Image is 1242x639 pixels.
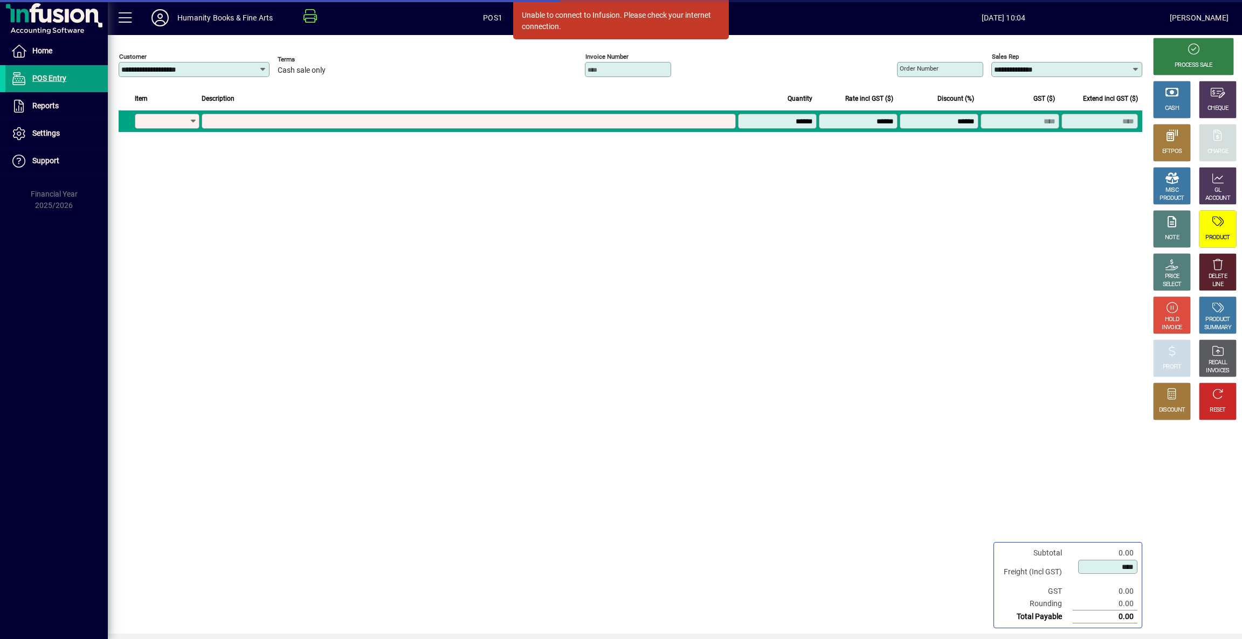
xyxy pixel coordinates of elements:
[1210,406,1226,414] div: RESET
[278,66,326,75] span: Cash sale only
[1163,281,1182,289] div: SELECT
[992,53,1019,60] mat-label: Sales rep
[32,74,66,82] span: POS Entry
[1205,234,1230,242] div: PRODUCT
[1162,148,1182,156] div: EFTPOS
[1073,610,1137,623] td: 0.00
[483,9,502,26] span: POS1
[788,93,812,105] span: Quantity
[32,101,59,110] span: Reports
[278,56,342,63] span: Terms
[119,53,147,60] mat-label: Customer
[5,148,108,175] a: Support
[1073,598,1137,610] td: 0.00
[1073,585,1137,598] td: 0.00
[32,129,60,137] span: Settings
[998,547,1073,559] td: Subtotal
[900,65,939,72] mat-label: Order number
[1207,148,1229,156] div: CHARGE
[1165,316,1179,324] div: HOLD
[1175,61,1212,70] div: PROCESS SALE
[202,93,234,105] span: Description
[1205,195,1230,203] div: ACCOUNT
[5,38,108,65] a: Home
[32,46,52,55] span: Home
[845,93,893,105] span: Rate incl GST ($)
[1165,105,1179,113] div: CASH
[1083,93,1138,105] span: Extend incl GST ($)
[1207,105,1228,113] div: CHEQUE
[1205,316,1230,324] div: PRODUCT
[1165,234,1179,242] div: NOTE
[1160,195,1184,203] div: PRODUCT
[998,585,1073,598] td: GST
[5,120,108,147] a: Settings
[585,53,629,60] mat-label: Invoice number
[1163,363,1181,371] div: PROFIT
[1073,547,1137,559] td: 0.00
[998,559,1073,585] td: Freight (Incl GST)
[177,9,273,26] div: Humanity Books & Fine Arts
[1162,324,1182,332] div: INVOICE
[998,598,1073,610] td: Rounding
[1170,9,1229,26] div: [PERSON_NAME]
[1159,406,1185,414] div: DISCOUNT
[937,93,974,105] span: Discount (%)
[1215,186,1222,195] div: GL
[32,156,59,165] span: Support
[1165,186,1178,195] div: MISC
[143,8,177,27] button: Profile
[1033,93,1055,105] span: GST ($)
[1209,359,1227,367] div: RECALL
[1206,367,1229,375] div: INVOICES
[1165,273,1179,281] div: PRICE
[1204,324,1231,332] div: SUMMARY
[838,9,1170,26] span: [DATE] 10:04
[5,93,108,120] a: Reports
[1209,273,1227,281] div: DELETE
[998,610,1073,623] td: Total Payable
[1212,281,1223,289] div: LINE
[135,93,148,105] span: Item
